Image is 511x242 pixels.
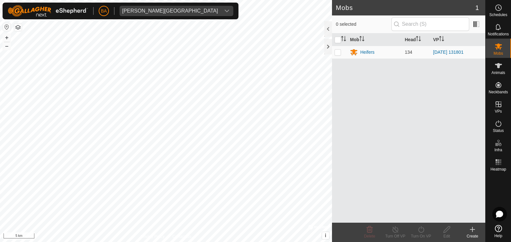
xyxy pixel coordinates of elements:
img: Gallagher Logo [8,5,88,17]
span: 0 selected [336,21,391,28]
p-sorticon: Activate to sort [341,37,346,42]
input: Search (S) [391,17,469,31]
div: Create [460,233,485,239]
div: Turn Off VP [382,233,408,239]
p-sorticon: Activate to sort [439,37,444,42]
th: VP [431,33,486,46]
span: Schedules [489,13,507,17]
span: i [325,233,326,238]
span: Mobs [494,51,503,55]
h2: Mobs [336,4,475,12]
span: Animals [491,71,505,75]
p-sorticon: Activate to sort [416,37,421,42]
span: Neckbands [489,90,508,94]
button: i [322,232,329,239]
div: Heifers [360,49,374,56]
span: Delete [364,234,375,238]
button: + [3,34,11,42]
span: Infra [494,148,502,152]
span: BA [101,8,107,14]
a: Help [486,222,511,240]
span: 1 [475,3,479,13]
div: dropdown trigger [220,6,233,16]
p-sorticon: Activate to sort [359,37,364,42]
th: Head [402,33,431,46]
span: Stokes Bay Farm [120,6,220,16]
span: Heatmap [490,167,506,171]
button: – [3,42,11,50]
a: Privacy Policy [140,234,165,239]
button: Reset Map [3,23,11,31]
span: VPs [495,109,502,113]
span: Help [494,234,502,238]
div: [PERSON_NAME][GEOGRAPHIC_DATA] [122,8,218,14]
button: Map Layers [14,23,22,31]
a: [DATE] 131801 [433,50,464,55]
div: Turn On VP [408,233,434,239]
div: Edit [434,233,460,239]
span: Status [493,129,504,133]
span: 134 [405,50,412,55]
th: Mob [347,33,402,46]
span: Notifications [488,32,509,36]
a: Contact Us [172,234,191,239]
